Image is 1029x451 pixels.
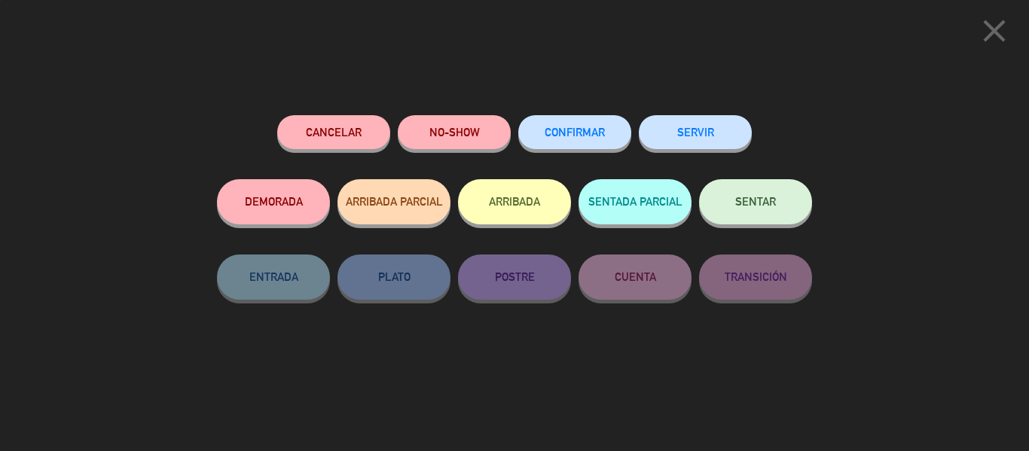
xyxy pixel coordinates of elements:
[699,254,812,300] button: TRANSICIÓN
[976,12,1013,50] i: close
[217,254,330,300] button: ENTRADA
[398,115,511,149] button: NO-SHOW
[458,254,571,300] button: POSTRE
[579,254,692,300] button: CUENTA
[337,179,450,224] button: ARRIBADA PARCIAL
[458,179,571,224] button: ARRIBADA
[337,254,450,300] button: PLATO
[735,195,776,208] span: SENTAR
[699,179,812,224] button: SENTAR
[277,115,390,149] button: Cancelar
[971,11,1018,56] button: close
[639,115,752,149] button: SERVIR
[545,126,605,139] span: CONFIRMAR
[518,115,631,149] button: CONFIRMAR
[579,179,692,224] button: SENTADA PARCIAL
[346,195,443,208] span: ARRIBADA PARCIAL
[217,179,330,224] button: DEMORADA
